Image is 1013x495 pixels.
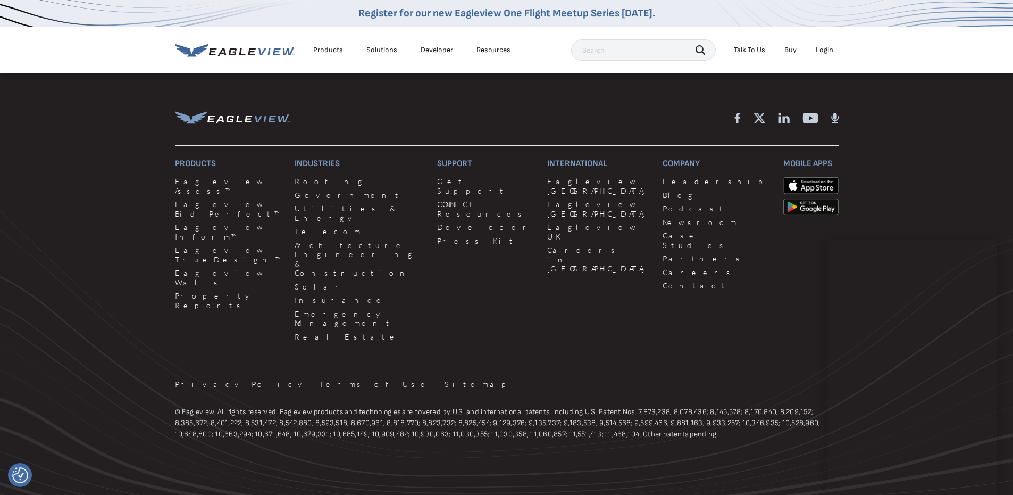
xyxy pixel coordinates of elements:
[175,379,306,389] a: Privacy Policy
[421,45,453,55] a: Developer
[175,222,282,241] a: Eagleview Inform™
[663,177,770,186] a: Leadership
[295,332,424,342] a: Real Estate
[663,159,770,169] h3: Company
[663,191,770,200] a: Blog
[663,231,770,250] a: Case Studies
[175,200,282,218] a: Eagleview Bid Perfect™
[295,159,424,169] h3: Industries
[358,7,655,20] a: Register for our new Eagleview One Flight Meetup Series [DATE].
[663,254,770,263] a: Partners
[366,45,397,55] div: Solutions
[445,379,514,389] a: Sitemap
[663,204,770,213] a: Podcast
[663,281,770,291] a: Contact
[313,45,343,55] div: Products
[476,45,510,55] div: Resources
[783,177,839,194] img: apple-app-store.png
[547,222,650,241] a: Eagleview UK
[547,177,650,195] a: Eagleview [GEOGRAPHIC_DATA]
[437,159,534,169] h3: Support
[547,245,650,274] a: Careers in [GEOGRAPHIC_DATA]
[175,245,282,264] a: Eagleview TrueDesign™
[783,159,839,169] h3: Mobile Apps
[175,291,282,310] a: Property Reports
[547,159,650,169] h3: International
[663,268,770,277] a: Careers
[295,177,424,186] a: Roofing
[295,191,424,200] a: Government
[827,240,997,495] iframe: Chat Window
[437,177,534,195] a: Get Support
[295,241,424,278] a: Architecture, Engineering & Construction
[295,309,424,328] a: Emergency Management
[175,177,282,195] a: Eagleview Assess™
[437,222,534,232] a: Developer
[295,295,424,305] a: Insurance
[12,467,28,483] img: Revisit consent button
[295,282,424,292] a: Solar
[663,218,770,227] a: Newsroom
[175,268,282,287] a: Eagleview Walls
[437,236,534,246] a: Press Kit
[816,45,833,55] div: Login
[547,200,650,218] a: Eagleview [GEOGRAPHIC_DATA]
[295,227,424,236] a: Telecom
[319,379,432,389] a: Terms of Use
[12,467,28,483] button: Consent Preferences
[734,45,765,55] div: Talk To Us
[783,199,839,216] img: google-play-store_b9643a.png
[175,406,839,440] p: © Eagleview. All rights reserved. Eagleview products and technologies are covered by U.S. and int...
[295,204,424,222] a: Utilities & Energy
[437,200,534,218] a: CONNECT Resources
[175,159,282,169] h3: Products
[571,39,716,61] input: Search
[784,45,797,55] a: Buy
